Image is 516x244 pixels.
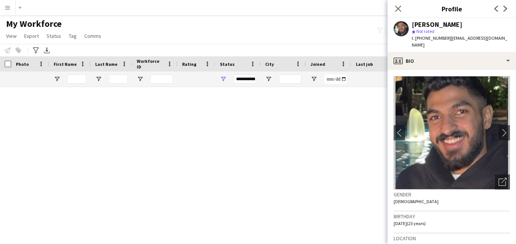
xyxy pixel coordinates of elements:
[394,76,510,190] img: Crew avatar or photo
[46,33,61,39] span: Status
[416,28,434,34] span: Not rated
[311,61,325,67] span: Joined
[324,75,347,84] input: Joined Filter Input
[356,61,373,67] span: Last job
[81,31,104,41] a: Comms
[311,76,317,82] button: Open Filter Menu
[150,75,173,84] input: Workforce ID Filter Input
[394,235,510,242] h3: Location
[24,33,39,39] span: Export
[137,76,144,82] button: Open Filter Menu
[388,4,516,14] h3: Profile
[31,46,40,55] app-action-btn: Advanced filters
[43,31,64,41] a: Status
[182,61,196,67] span: Rating
[279,75,301,84] input: City Filter Input
[265,61,274,67] span: City
[394,199,439,204] span: [DEMOGRAPHIC_DATA]
[66,31,80,41] a: Tag
[385,26,423,36] button: Everyone2,362
[220,76,227,82] button: Open Filter Menu
[6,18,62,30] span: My Workforce
[95,61,117,67] span: Last Name
[3,31,20,41] a: View
[54,76,60,82] button: Open Filter Menu
[412,35,451,41] span: t. [PHONE_NUMBER]
[109,75,128,84] input: Last Name Filter Input
[412,35,507,48] span: | [EMAIL_ADDRESS][DOMAIN_NAME]
[67,75,86,84] input: First Name Filter Input
[69,33,77,39] span: Tag
[388,52,516,70] div: Bio
[412,21,462,28] div: [PERSON_NAME]
[54,61,77,67] span: First Name
[95,76,102,82] button: Open Filter Menu
[265,76,272,82] button: Open Filter Menu
[394,191,510,198] h3: Gender
[16,61,29,67] span: Photo
[137,58,164,70] span: Workforce ID
[495,174,510,190] div: Open photos pop-in
[220,61,235,67] span: Status
[394,221,426,226] span: [DATE] (23 years)
[6,33,17,39] span: View
[21,31,42,41] a: Export
[42,46,51,55] app-action-btn: Export XLSX
[84,33,101,39] span: Comms
[394,213,510,220] h3: Birthday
